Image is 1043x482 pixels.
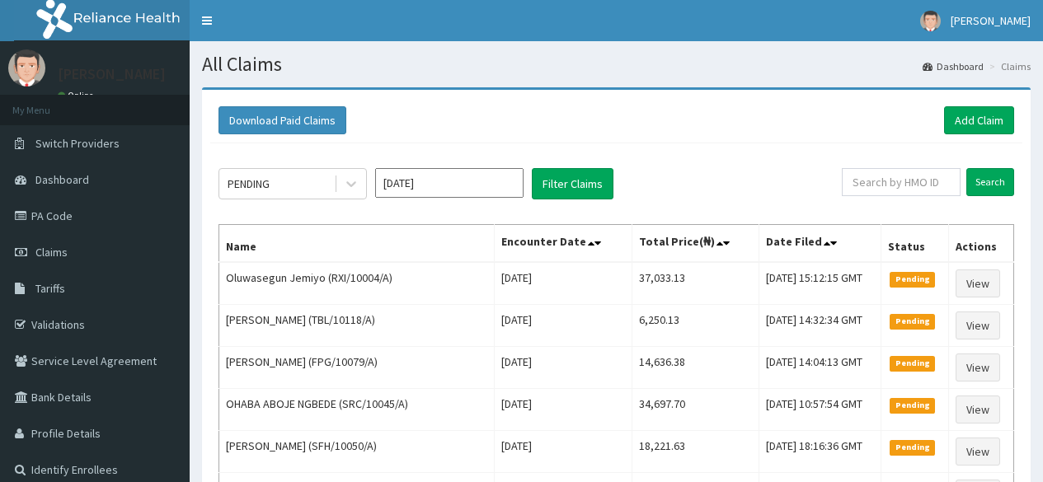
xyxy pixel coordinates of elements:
td: [DATE] 14:32:34 GMT [759,305,881,347]
td: 18,221.63 [632,431,759,473]
td: [DATE] [495,347,632,389]
a: Dashboard [923,59,984,73]
a: View [956,311,1000,339]
span: Pending [890,440,935,455]
a: View [956,395,1000,424]
input: Search [966,168,1014,196]
td: Oluwasegun Jemiyo (RXI/10004/A) [219,262,495,305]
span: Pending [890,272,935,287]
td: 14,636.38 [632,347,759,389]
td: [PERSON_NAME] (SFH/10050/A) [219,431,495,473]
td: [DATE] [495,389,632,431]
button: Download Paid Claims [218,106,346,134]
td: [DATE] [495,262,632,305]
span: Switch Providers [35,136,120,151]
td: 6,250.13 [632,305,759,347]
span: Dashboard [35,172,89,187]
p: [PERSON_NAME] [58,67,166,82]
td: [DATE] 14:04:13 GMT [759,347,881,389]
th: Status [881,225,949,263]
a: View [956,438,1000,466]
a: Add Claim [944,106,1014,134]
span: Tariffs [35,281,65,296]
span: [PERSON_NAME] [951,13,1031,28]
td: [PERSON_NAME] (TBL/10118/A) [219,305,495,347]
td: [DATE] 15:12:15 GMT [759,262,881,305]
span: Pending [890,356,935,371]
th: Date Filed [759,225,881,263]
td: [DATE] [495,305,632,347]
h1: All Claims [202,54,1031,75]
td: [DATE] 18:16:36 GMT [759,431,881,473]
img: User Image [8,49,45,87]
td: [PERSON_NAME] (FPG/10079/A) [219,347,495,389]
span: Pending [890,314,935,329]
th: Encounter Date [495,225,632,263]
td: [DATE] 10:57:54 GMT [759,389,881,431]
th: Name [219,225,495,263]
td: OHABA ABOJE NGBEDE (SRC/10045/A) [219,389,495,431]
li: Claims [985,59,1031,73]
th: Actions [949,225,1014,263]
a: View [956,353,1000,381]
img: User Image [920,11,941,31]
span: Pending [890,398,935,413]
a: Online [58,90,97,101]
span: Claims [35,245,68,260]
input: Select Month and Year [375,168,524,198]
td: 37,033.13 [632,262,759,305]
td: 34,697.70 [632,389,759,431]
th: Total Price(₦) [632,225,759,263]
input: Search by HMO ID [842,168,961,196]
a: View [956,269,1000,297]
button: Filter Claims [532,168,613,199]
div: PENDING [228,175,270,192]
td: [DATE] [495,431,632,473]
